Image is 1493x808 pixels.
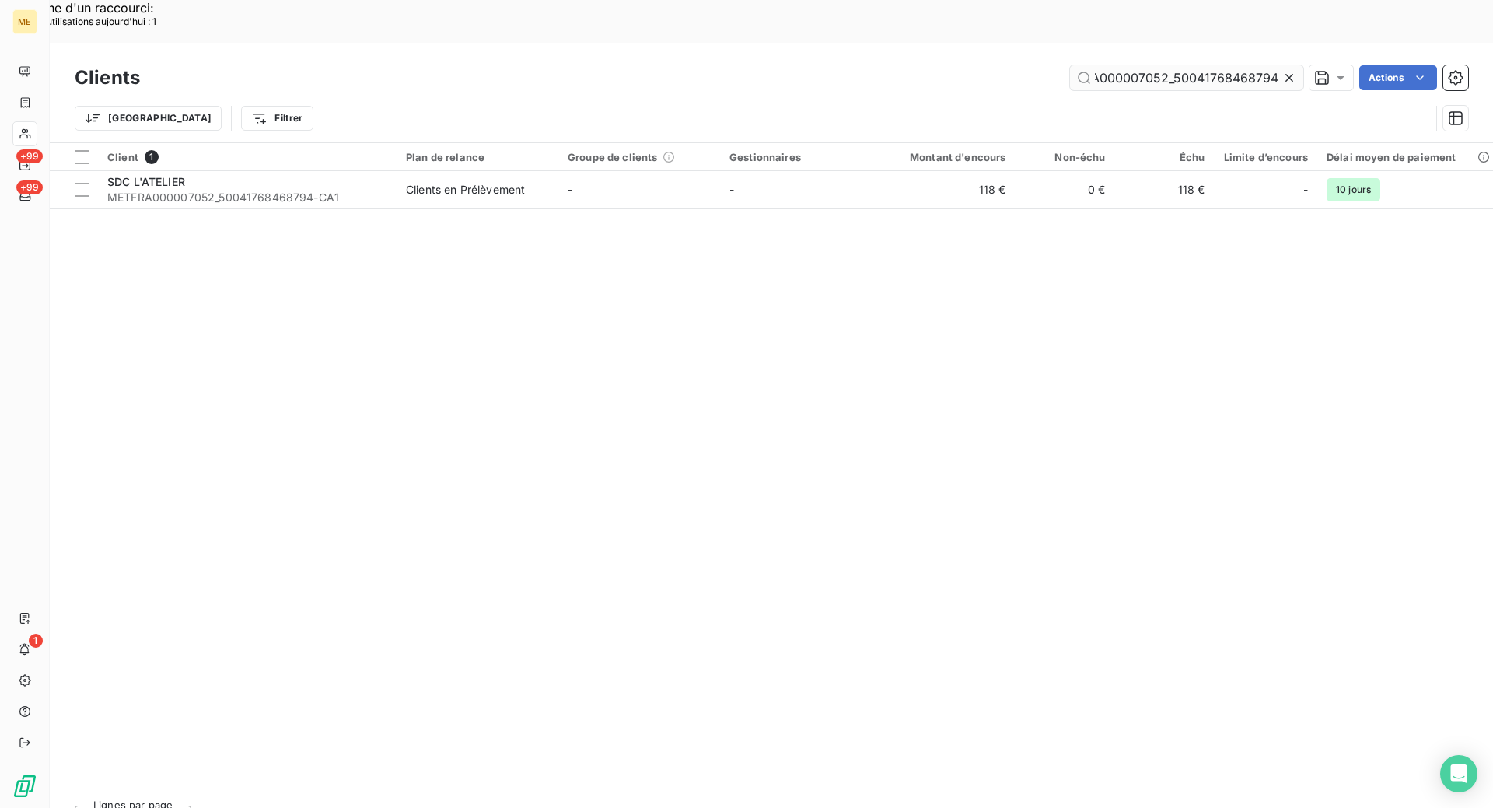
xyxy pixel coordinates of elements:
span: Groupe de clients [568,151,658,163]
span: SDC L'ATELIER [107,175,185,188]
h3: Clients [75,64,140,92]
span: METFRA000007052_50041768468794-CA1 [107,190,387,205]
div: Open Intercom Messenger [1440,755,1477,792]
span: 10 jours [1327,178,1380,201]
img: Logo LeanPay [12,774,37,799]
span: - [729,183,734,196]
div: Délai moyen de paiement [1327,151,1493,163]
button: Filtrer [241,106,313,131]
input: Rechercher [1070,65,1303,90]
span: 1 [145,150,159,164]
span: - [1303,182,1308,198]
button: [GEOGRAPHIC_DATA] [75,106,222,131]
div: Échu [1124,151,1205,163]
div: Plan de relance [406,151,549,163]
button: Actions [1359,65,1437,90]
div: Clients en Prélèvement [406,182,525,198]
td: 118 € [1115,171,1215,208]
div: Non-échu [1025,151,1106,163]
span: +99 [16,149,43,163]
div: Gestionnaires [729,151,872,163]
td: 118 € [882,171,1016,208]
span: Client [107,151,138,163]
div: Montant d'encours [891,151,1006,163]
span: 1 [29,634,43,648]
span: - [568,183,572,196]
div: Limite d’encours [1224,151,1308,163]
span: +99 [16,180,43,194]
td: 0 € [1016,171,1115,208]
